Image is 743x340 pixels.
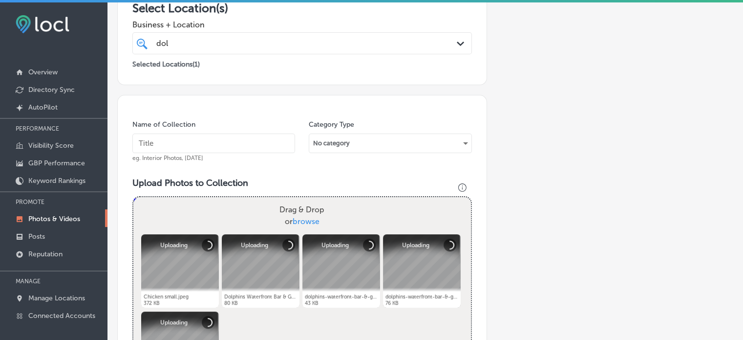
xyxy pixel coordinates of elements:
h3: Select Location(s) [132,1,472,15]
p: Posts [28,232,45,241]
p: Overview [28,68,58,76]
p: AutoPilot [28,103,58,112]
div: No category [309,136,471,151]
label: Drag & Drop or [276,200,328,231]
span: browse [293,217,319,226]
p: Reputation [28,250,63,258]
p: Photos & Videos [28,215,80,223]
span: eg. Interior Photos, [DATE] [132,155,203,161]
h3: Upload Photos to Collection [132,178,472,188]
input: Title [132,134,295,153]
p: Connected Accounts [28,312,95,320]
p: Directory Sync [28,86,75,94]
p: Manage Locations [28,294,85,302]
p: Visibility Score [28,141,74,150]
span: Business + Location [132,20,472,29]
img: fda3e92497d09a02dc62c9cd864e3231.png [16,15,69,33]
p: Keyword Rankings [28,177,85,185]
label: Name of Collection [132,120,195,129]
label: Category Type [309,120,354,129]
p: Selected Locations ( 1 ) [132,56,200,68]
p: GBP Performance [28,159,85,167]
